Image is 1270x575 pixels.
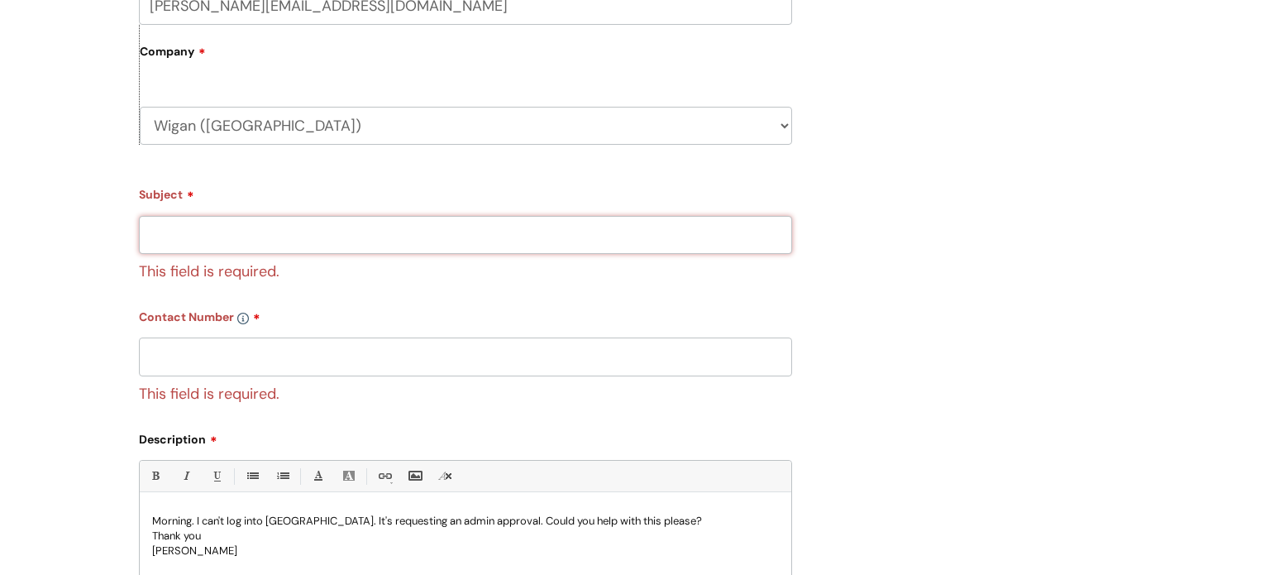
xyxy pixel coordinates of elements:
a: • Unordered List (Ctrl-Shift-7) [241,466,262,486]
p: Thank you [152,529,779,544]
a: Bold (Ctrl-B) [145,466,165,486]
label: Subject [139,182,792,202]
p: Morning. I can't log into [GEOGRAPHIC_DATA]. It's requesting an admin approval. Could you help wi... [152,514,779,529]
div: This field is required. [139,254,792,285]
a: Insert Image... [404,466,425,486]
a: Underline(Ctrl-U) [206,466,227,486]
label: Description [139,427,792,447]
a: Remove formatting (Ctrl-\) [435,466,456,486]
label: Company [140,39,792,76]
p: [PERSON_NAME] [152,544,779,558]
a: 1. Ordered List (Ctrl-Shift-8) [272,466,293,486]
label: Contact Number [139,304,792,324]
a: Italic (Ctrl-I) [175,466,196,486]
a: Back Color [338,466,359,486]
div: This field is required. [139,376,792,407]
img: info-icon.svg [237,313,249,324]
a: Font Color [308,466,328,486]
a: Link [374,466,394,486]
